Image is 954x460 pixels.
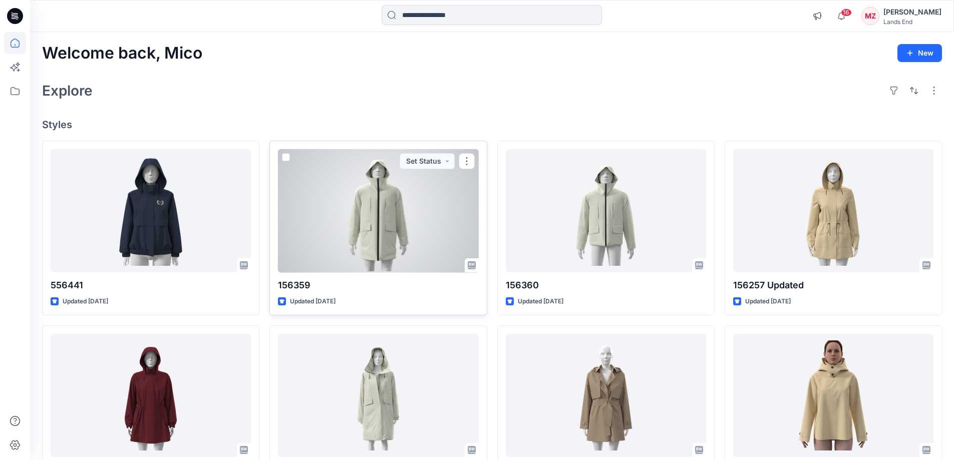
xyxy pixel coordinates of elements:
h2: Explore [42,83,93,99]
p: Updated [DATE] [290,296,336,307]
h4: Styles [42,119,942,131]
p: Updated [DATE] [745,296,791,307]
p: 556441 [51,278,251,292]
a: 156260 01 August EDT [733,334,933,457]
a: 156257 Updated [733,149,933,273]
p: 156359 [278,278,478,292]
a: 556441 [51,149,251,273]
span: 16 [841,9,852,17]
div: Lands End [883,18,941,26]
p: 156257 Updated [733,278,933,292]
button: New [897,44,942,62]
p: 156360 [506,278,706,292]
a: 156359 [278,149,478,273]
p: Updated [DATE] [63,296,108,307]
a: 156327 Updated [278,334,478,457]
a: 156360 [506,149,706,273]
div: MZ [861,7,879,25]
h2: Welcome back, Mico [42,44,202,63]
a: 156258 Updated [506,334,706,457]
a: 156256 Updated [51,334,251,457]
p: Updated [DATE] [518,296,563,307]
div: [PERSON_NAME] [883,6,941,18]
